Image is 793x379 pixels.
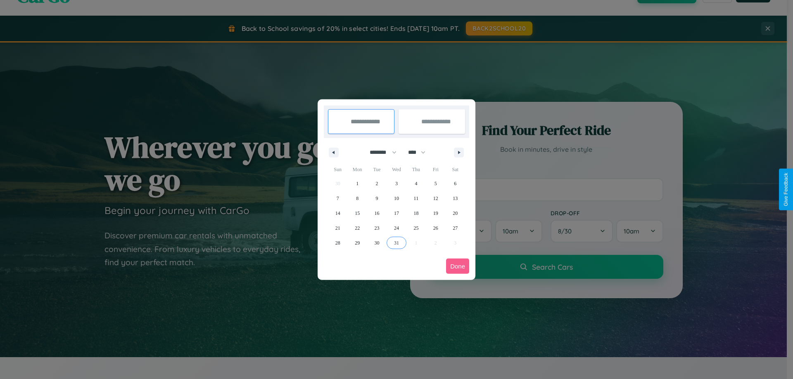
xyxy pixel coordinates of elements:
[387,191,406,206] button: 10
[394,191,399,206] span: 10
[335,206,340,221] span: 14
[347,221,367,235] button: 22
[446,176,465,191] button: 6
[387,235,406,250] button: 31
[375,221,380,235] span: 23
[446,191,465,206] button: 13
[387,163,406,176] span: Wed
[426,191,445,206] button: 12
[406,221,426,235] button: 25
[406,206,426,221] button: 18
[406,191,426,206] button: 11
[454,176,456,191] span: 6
[413,221,418,235] span: 25
[328,221,347,235] button: 21
[387,176,406,191] button: 3
[426,206,445,221] button: 19
[328,191,347,206] button: 7
[328,235,347,250] button: 28
[426,221,445,235] button: 26
[356,191,359,206] span: 8
[415,176,417,191] span: 4
[783,173,789,206] div: Give Feedback
[375,206,380,221] span: 16
[453,221,458,235] span: 27
[406,163,426,176] span: Thu
[367,206,387,221] button: 16
[453,206,458,221] span: 20
[406,176,426,191] button: 4
[433,221,438,235] span: 26
[367,176,387,191] button: 2
[335,221,340,235] span: 21
[355,221,360,235] span: 22
[426,163,445,176] span: Fri
[434,176,437,191] span: 5
[328,206,347,221] button: 14
[413,206,418,221] span: 18
[347,163,367,176] span: Mon
[446,206,465,221] button: 20
[355,206,360,221] span: 15
[433,191,438,206] span: 12
[355,235,360,250] span: 29
[376,191,378,206] span: 9
[375,235,380,250] span: 30
[376,176,378,191] span: 2
[337,191,339,206] span: 7
[446,259,469,274] button: Done
[433,206,438,221] span: 19
[453,191,458,206] span: 13
[446,163,465,176] span: Sat
[356,176,359,191] span: 1
[335,235,340,250] span: 28
[347,176,367,191] button: 1
[367,191,387,206] button: 9
[387,221,406,235] button: 24
[387,206,406,221] button: 17
[367,235,387,250] button: 30
[328,163,347,176] span: Sun
[347,235,367,250] button: 29
[414,191,419,206] span: 11
[367,163,387,176] span: Tue
[347,191,367,206] button: 8
[394,221,399,235] span: 24
[395,176,398,191] span: 3
[426,176,445,191] button: 5
[446,221,465,235] button: 27
[347,206,367,221] button: 15
[394,206,399,221] span: 17
[394,235,399,250] span: 31
[367,221,387,235] button: 23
